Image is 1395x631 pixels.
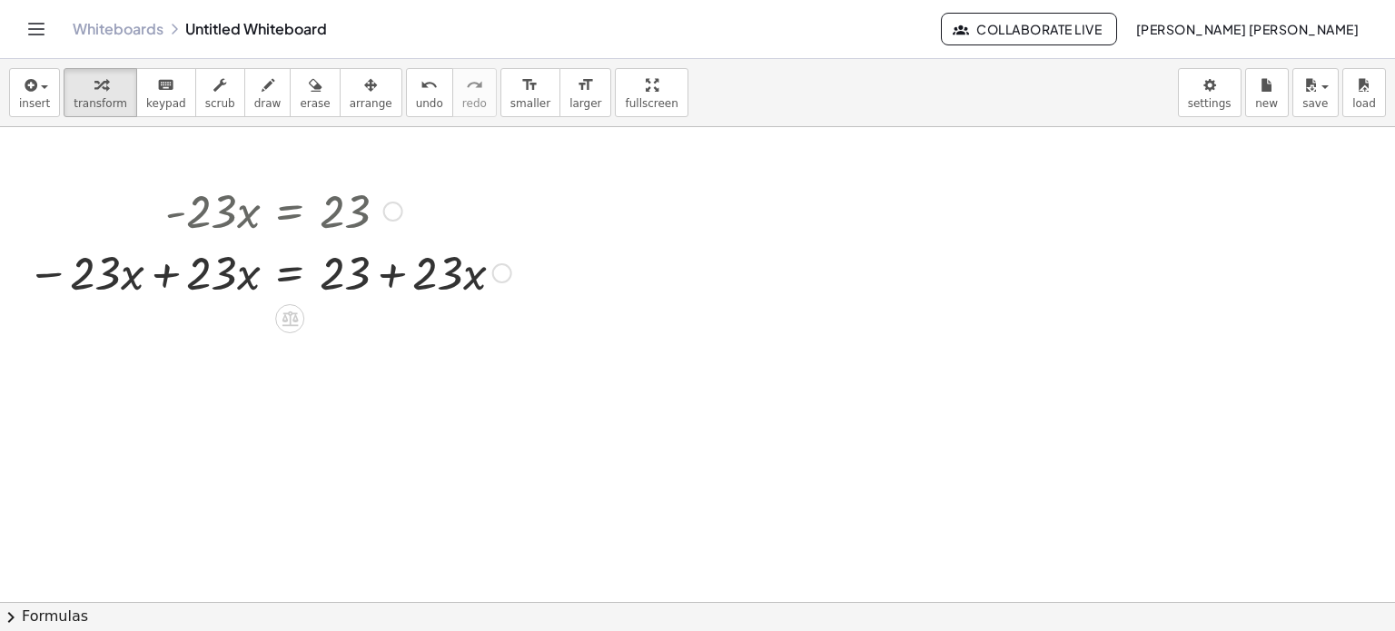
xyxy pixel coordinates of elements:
button: scrub [195,68,245,117]
button: new [1245,68,1289,117]
button: undoundo [406,68,453,117]
i: keyboard [157,74,174,96]
button: fullscreen [615,68,688,117]
button: settings [1178,68,1242,117]
button: format_sizelarger [559,68,611,117]
span: save [1302,97,1328,110]
i: undo [420,74,438,96]
button: redoredo [452,68,497,117]
button: erase [290,68,340,117]
span: Collaborate Live [956,21,1102,37]
button: format_sizesmaller [500,68,560,117]
div: Apply the same math to both sides of the equation [275,304,304,333]
a: Whiteboards [73,20,163,38]
span: larger [569,97,601,110]
span: arrange [350,97,392,110]
span: load [1352,97,1376,110]
button: transform [64,68,137,117]
i: format_size [521,74,539,96]
span: scrub [205,97,235,110]
button: save [1292,68,1339,117]
span: smaller [510,97,550,110]
span: transform [74,97,127,110]
button: keyboardkeypad [136,68,196,117]
button: Toggle navigation [22,15,51,44]
span: erase [300,97,330,110]
button: insert [9,68,60,117]
span: settings [1188,97,1232,110]
i: redo [466,74,483,96]
span: redo [462,97,487,110]
span: draw [254,97,282,110]
button: arrange [340,68,402,117]
span: new [1255,97,1278,110]
span: insert [19,97,50,110]
span: keypad [146,97,186,110]
button: draw [244,68,292,117]
button: Collaborate Live [941,13,1117,45]
span: fullscreen [625,97,678,110]
button: [PERSON_NAME] [PERSON_NAME] [1121,13,1373,45]
span: undo [416,97,443,110]
button: load [1342,68,1386,117]
i: format_size [577,74,594,96]
span: [PERSON_NAME] [PERSON_NAME] [1135,21,1359,37]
